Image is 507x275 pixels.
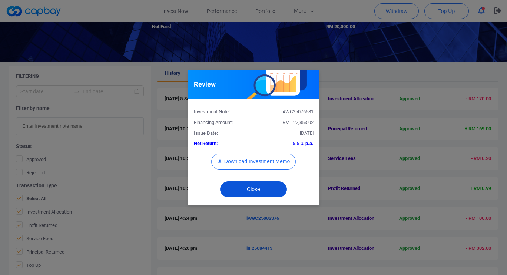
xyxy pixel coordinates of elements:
[211,154,296,170] button: Download Investment Memo
[253,130,319,137] div: [DATE]
[188,119,254,127] div: Financing Amount:
[282,120,314,125] span: RM 122,853.02
[253,108,319,116] div: iAWC25076581
[194,80,216,89] h5: Review
[220,181,287,197] button: Close
[188,140,254,148] div: Net Return:
[188,108,254,116] div: Investment Note:
[188,130,254,137] div: Issue Date:
[253,140,319,148] div: 5.5 % p.a.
